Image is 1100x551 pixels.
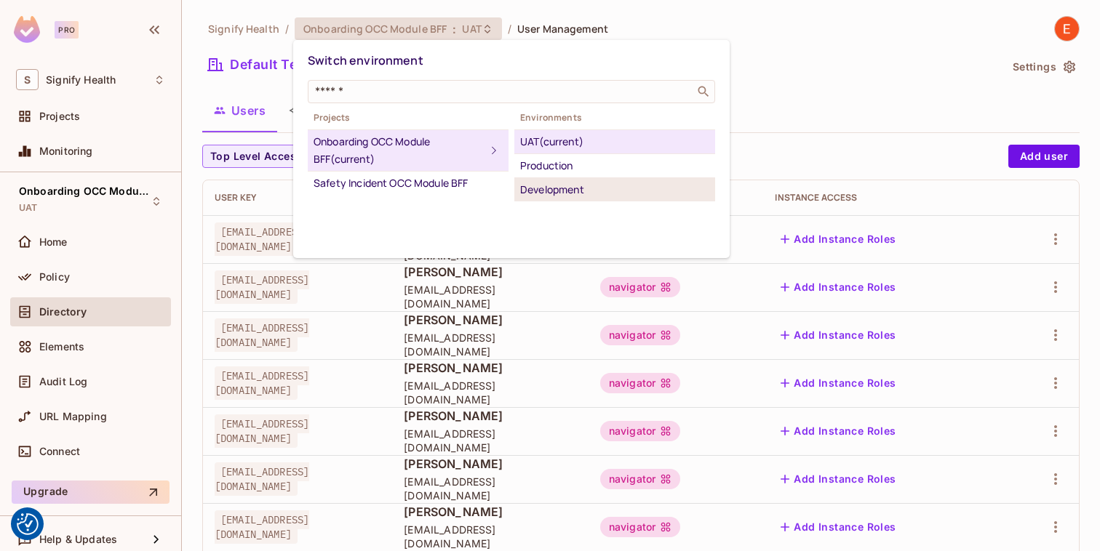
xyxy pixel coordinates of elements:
div: UAT (current) [520,133,709,150]
span: Switch environment [308,52,423,68]
img: Revisit consent button [17,513,39,535]
div: Production [520,157,709,174]
div: Development [520,181,709,198]
button: Consent Preferences [17,513,39,535]
div: Onboarding OCC Module BFF (current) [314,133,485,168]
div: Safety Incident OCC Module BFF [314,174,503,192]
span: Environments [514,112,715,124]
span: Projects [308,112,509,124]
